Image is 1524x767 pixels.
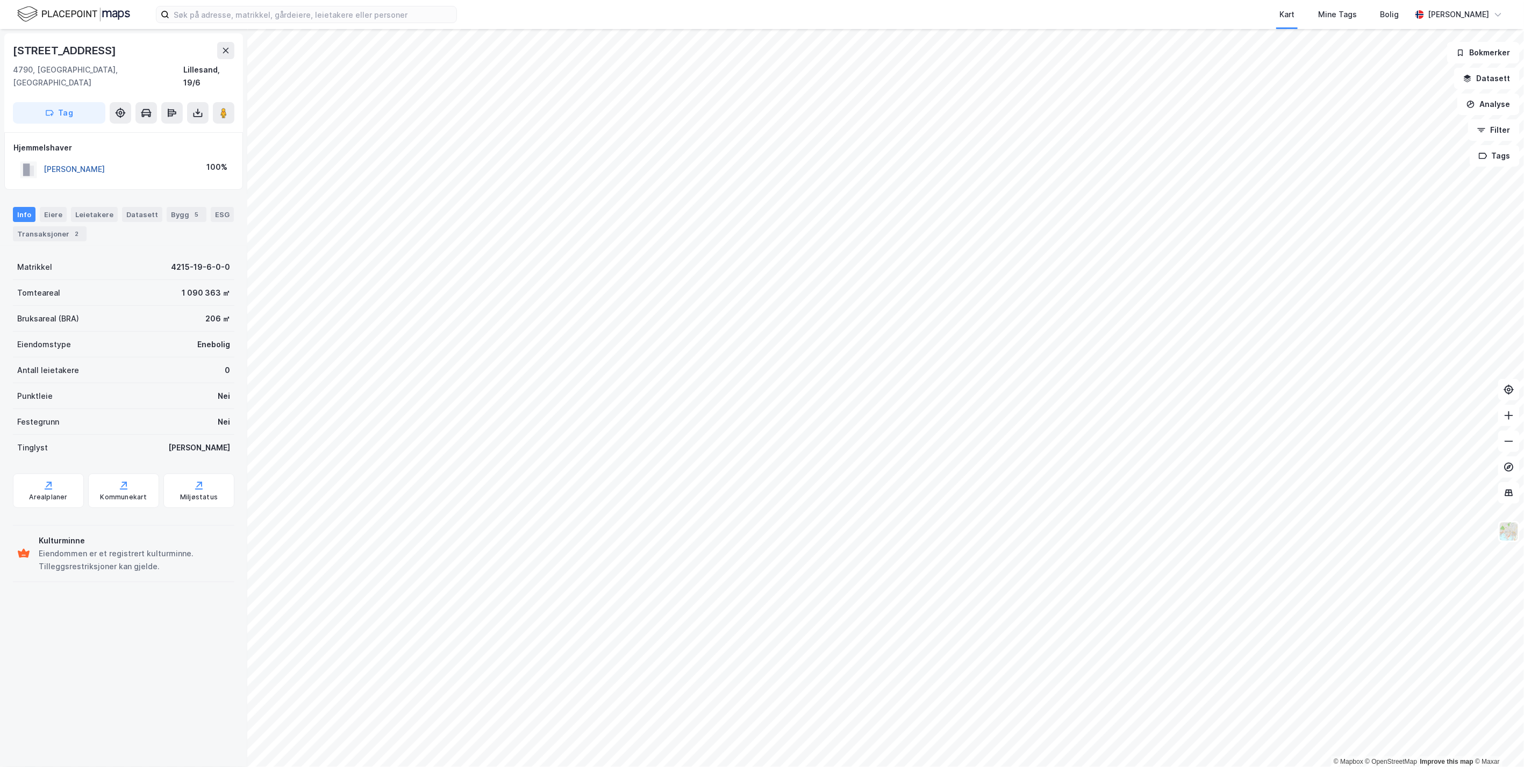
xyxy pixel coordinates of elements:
[13,141,234,154] div: Hjemmelshaver
[168,441,230,454] div: [PERSON_NAME]
[1420,758,1473,765] a: Improve this map
[183,63,234,89] div: Lillesand, 19/6
[17,390,53,403] div: Punktleie
[191,209,202,220] div: 5
[1334,758,1363,765] a: Mapbox
[17,312,79,325] div: Bruksareal (BRA)
[13,226,87,241] div: Transaksjoner
[218,415,230,428] div: Nei
[13,207,35,222] div: Info
[17,5,130,24] img: logo.f888ab2527a4732fd821a326f86c7f29.svg
[17,441,48,454] div: Tinglyst
[1279,8,1294,21] div: Kart
[71,228,82,239] div: 2
[39,534,230,547] div: Kulturminne
[17,286,60,299] div: Tomteareal
[1470,145,1520,167] button: Tags
[167,207,206,222] div: Bygg
[218,390,230,403] div: Nei
[1470,715,1524,767] iframe: Chat Widget
[206,161,227,174] div: 100%
[171,261,230,274] div: 4215-19-6-0-0
[169,6,456,23] input: Søk på adresse, matrikkel, gårdeiere, leietakere eller personer
[1468,119,1520,141] button: Filter
[29,493,67,501] div: Arealplaner
[180,493,218,501] div: Miljøstatus
[13,63,183,89] div: 4790, [GEOGRAPHIC_DATA], [GEOGRAPHIC_DATA]
[17,261,52,274] div: Matrikkel
[182,286,230,299] div: 1 090 363 ㎡
[197,338,230,351] div: Enebolig
[1454,68,1520,89] button: Datasett
[40,207,67,222] div: Eiere
[17,364,79,377] div: Antall leietakere
[13,42,118,59] div: [STREET_ADDRESS]
[1365,758,1418,765] a: OpenStreetMap
[1499,521,1519,542] img: Z
[13,102,105,124] button: Tag
[1447,42,1520,63] button: Bokmerker
[17,415,59,428] div: Festegrunn
[39,547,230,573] div: Eiendommen er et registrert kulturminne. Tilleggsrestriksjoner kan gjelde.
[225,364,230,377] div: 0
[1380,8,1399,21] div: Bolig
[1428,8,1490,21] div: [PERSON_NAME]
[71,207,118,222] div: Leietakere
[100,493,147,501] div: Kommunekart
[17,338,71,351] div: Eiendomstype
[1470,715,1524,767] div: Kontrollprogram for chat
[1457,94,1520,115] button: Analyse
[122,207,162,222] div: Datasett
[1318,8,1357,21] div: Mine Tags
[205,312,230,325] div: 206 ㎡
[211,207,234,222] div: ESG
